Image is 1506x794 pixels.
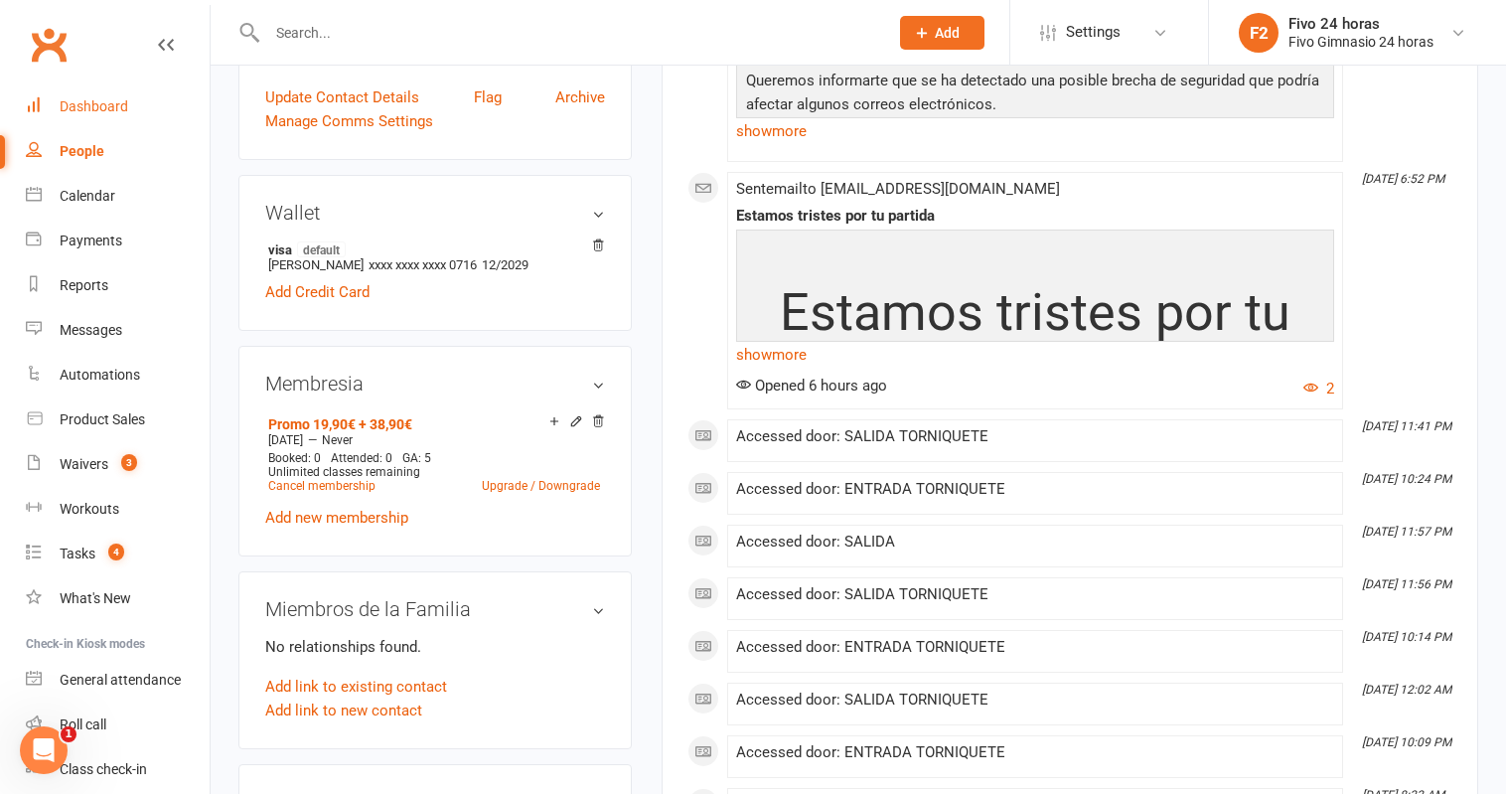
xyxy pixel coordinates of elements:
a: Add link to existing contact [265,675,447,699]
h1: Bec [96,10,124,25]
a: Product Sales [26,397,210,442]
button: Gif picker [63,642,78,658]
i: [DATE] 10:14 PM [1362,630,1451,644]
strong: visa [268,241,595,257]
div: People [60,143,104,159]
a: Dashboard [26,84,210,129]
div: F2 [1239,13,1279,53]
button: Upload attachment [94,642,110,658]
div: Product Sales [60,411,145,427]
div: Class check-in [60,761,147,777]
div: Calendar [60,188,115,204]
a: People [26,129,210,174]
a: Manage Comms Settings [265,109,433,133]
span: 12/2029 [482,257,528,272]
button: 4 [194,219,240,257]
div: Accessed door: SALIDA TORNIQUETE [736,586,1334,603]
button: Send a message… [341,634,373,666]
span: 1 [61,726,76,742]
h3: Membresia [265,373,605,395]
div: Accessed door: SALIDA [736,534,1334,551]
button: 3 [147,219,194,257]
div: Accessed door: ENTRADA TORNIQUETE [736,744,1334,761]
a: What's New [26,576,210,621]
span: default [297,241,346,257]
input: Search... [261,19,874,47]
div: [DATE] [16,373,381,399]
div: Accessed door: SALIDA TORNIQUETE [736,428,1334,445]
h1: Estamos tristes por tu partida [741,284,1329,397]
a: Promo 19,90€ + 38,90€ [268,416,412,432]
a: General attendance kiosk mode [26,658,210,703]
a: Flag [474,85,502,109]
div: Tasks [60,546,95,561]
a: InMoment [176,312,245,328]
i: [DATE] 12:02 AM [1362,683,1451,697]
div: Fivo Gimnasio 24 horas [1288,33,1433,51]
span: Booked: 0 [268,451,321,465]
a: Tasks 4 [26,532,210,576]
span: Sent email to [EMAIL_ADDRESS][DOMAIN_NAME] [736,180,1060,198]
a: Clubworx [24,20,74,70]
div: — [263,432,605,448]
span: xxxx xxxx xxxx 0716 [369,257,477,272]
button: 5 [241,219,289,257]
div: Workouts [60,501,119,517]
span: 1 [56,228,97,248]
button: Home [347,8,384,46]
h3: Miembros de la Familia [265,598,605,620]
div: Payments [60,233,122,248]
button: 2 [1303,377,1334,400]
div: Powered by [53,310,289,331]
a: Add link to new contact [265,699,422,722]
a: show more [736,117,1334,145]
i: [DATE] 10:09 PM [1362,735,1451,749]
a: Messages [26,308,210,353]
div: Reports [60,277,108,293]
div: Profile image for Bec [57,11,88,43]
span: 3 [121,454,137,471]
a: Reports [26,263,210,308]
p: Active [96,25,136,45]
a: Automations [26,353,210,397]
button: Emoji picker [31,642,47,658]
button: Add [900,16,984,50]
i: [DATE] 6:52 PM [1362,172,1444,186]
span: 4 [108,544,124,560]
div: Accessed door: SALIDA TORNIQUETE [736,692,1334,709]
span: Opened 6 hours ago [736,377,887,395]
li: [PERSON_NAME] [265,238,605,275]
div: Completely satisfied > [53,265,289,286]
div: < Not at all satisfied [53,190,289,211]
div: How satisfied are you with your Clubworx customer support?< Not at all satisfied12345Completely s... [16,75,326,337]
div: Tenemos activado actualmente 2FA para las cuentas, pero desconocemos si fue una filtración de Clu... [72,399,381,618]
span: 2 [102,228,144,248]
p: Queremos informarte que se ha detectado una posible brecha de seguridad que podría afectar alguno... [741,69,1329,121]
span: Never [322,433,353,447]
span: GA: 5 [402,451,431,465]
a: show more [736,341,1334,369]
h2: How satisfied are you with your Clubworx customer support? [53,103,289,166]
div: Toby says… [16,75,381,373]
a: Roll call [26,703,210,747]
a: Workouts [26,487,210,532]
a: Update Contact Details [265,85,419,109]
span: 4 [197,228,238,248]
h3: Wallet [265,202,605,224]
a: Cancel membership [268,479,376,493]
div: Accessed door: ENTRADA TORNIQUETE [736,481,1334,498]
div: Messages [60,322,122,338]
div: [PERSON_NAME] • 1h ago [32,341,188,353]
span: Unlimited classes remaining [268,465,420,479]
div: Waivers [60,456,108,472]
button: 2 [99,219,146,257]
div: General attendance [60,672,181,688]
span: 5 [244,228,286,248]
button: go back [13,8,51,46]
button: 1 [53,219,99,257]
a: Add new membership [265,509,408,527]
p: No relationships found. [265,635,605,659]
div: Dashboard [60,98,128,114]
a: Add Credit Card [265,280,370,304]
div: Roll call [60,716,106,732]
